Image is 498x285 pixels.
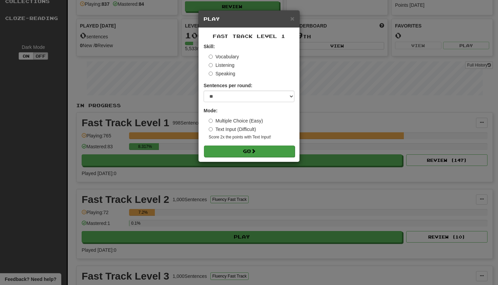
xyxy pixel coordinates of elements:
[209,62,234,69] label: Listening
[204,108,217,113] strong: Mode:
[209,63,213,67] input: Listening
[290,15,294,22] span: ×
[204,44,215,49] strong: Skill:
[209,119,213,123] input: Multiple Choice (Easy)
[209,117,263,124] label: Multiple Choice (Easy)
[204,146,295,157] button: Go
[209,55,213,59] input: Vocabulary
[209,53,239,60] label: Vocabulary
[204,16,294,22] h5: Play
[209,126,256,133] label: Text Input (Difficult)
[204,82,252,89] label: Sentences per round:
[209,127,213,131] input: Text Input (Difficult)
[213,33,285,39] span: Fast Track Level 1
[290,15,294,22] button: Close
[209,72,213,76] input: Speaking
[209,70,235,77] label: Speaking
[209,134,294,140] small: Score 2x the points with Text Input !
